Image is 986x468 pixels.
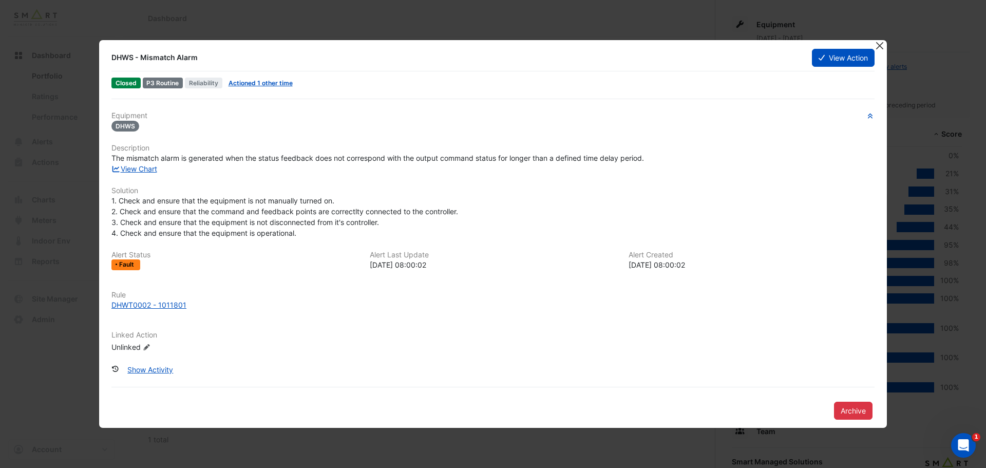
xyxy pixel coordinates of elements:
span: The mismatch alarm is generated when the status feedback does not correspond with the output comm... [111,154,644,162]
h6: Rule [111,291,875,299]
div: P3 Routine [143,78,183,88]
h6: Alert Last Update [370,251,616,259]
button: View Action [812,49,875,67]
div: [DATE] 08:00:02 [370,259,616,270]
div: DHWT0002 - 1011801 [111,299,186,310]
span: Fault [119,261,136,268]
h6: Alert Created [629,251,875,259]
fa-icon: Edit Linked Action [143,343,150,351]
h6: Solution [111,186,875,195]
button: Show Activity [121,361,180,379]
a: DHWT0002 - 1011801 [111,299,875,310]
h6: Description [111,144,875,153]
div: [DATE] 08:00:02 [629,259,875,270]
span: 1 [972,433,980,441]
span: DHWS [111,121,139,132]
button: Archive [834,402,873,420]
a: View Chart [111,164,157,173]
span: 1. Check and ensure that the equipment is not manually turned on. 2. Check and ensure that the co... [111,196,460,237]
span: Closed [111,78,141,88]
span: Reliability [185,78,222,88]
a: Actioned 1 other time [229,79,293,87]
div: DHWS - Mismatch Alarm [111,52,800,63]
button: Close [874,40,885,51]
h6: Linked Action [111,331,875,340]
h6: Equipment [111,111,875,120]
h6: Alert Status [111,251,357,259]
iframe: Intercom live chat [951,433,976,458]
div: Unlinked [111,341,235,352]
